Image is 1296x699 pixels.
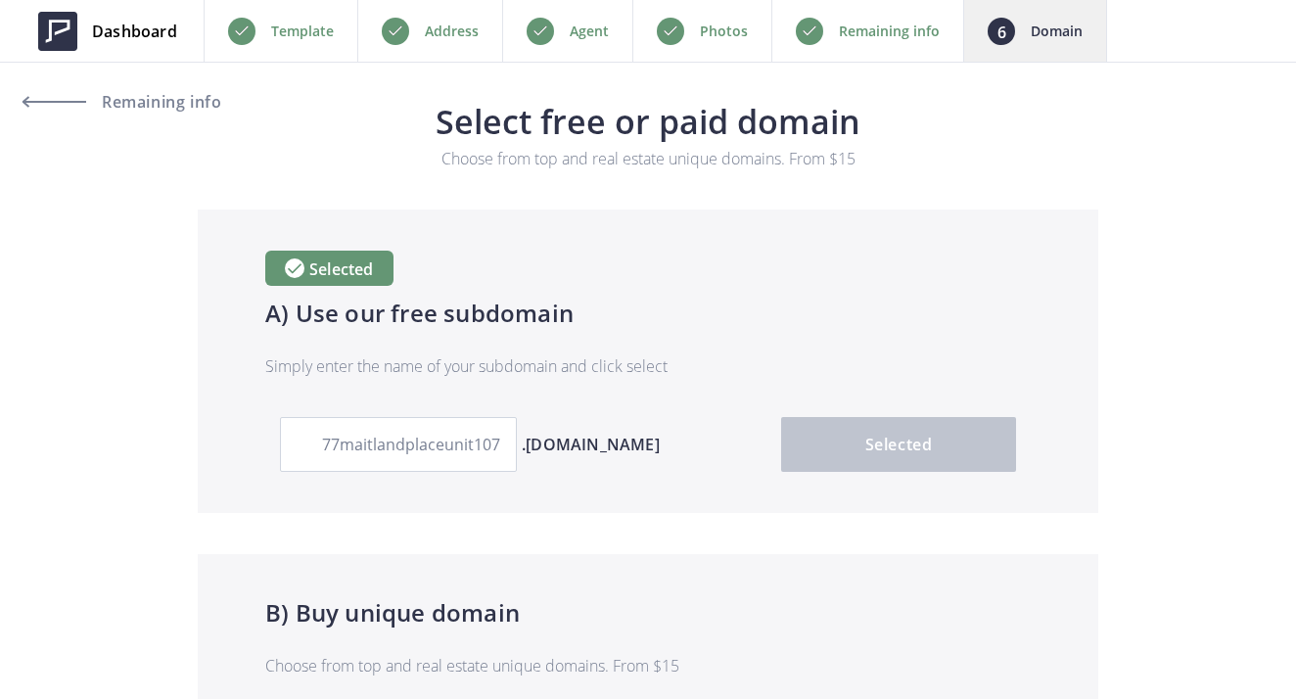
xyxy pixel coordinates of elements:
[92,20,177,43] span: Dashboard
[322,147,975,170] p: Choose from top and real estate unique domains. From $15
[570,20,609,43] p: Agent
[839,20,940,43] p: Remaining info
[23,78,200,125] a: Remaining info
[781,417,1016,472] button: Selected
[1031,20,1083,43] p: Domain
[265,354,1031,378] p: Simply enter the name of your subdomain and click select
[425,20,479,43] p: Address
[271,20,334,43] p: Template
[304,259,374,277] span: Selected
[265,654,1031,677] p: Choose from top and real estate unique domains. From $15
[97,94,221,110] span: Remaining info
[265,595,1031,630] h4: B) Buy unique domain
[700,20,748,43] p: Photos
[522,433,660,456] span: .[DOMAIN_NAME]
[16,104,1280,139] h3: Select free or paid domain
[23,2,192,61] a: Dashboard
[265,296,1031,331] h4: A) Use our free subdomain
